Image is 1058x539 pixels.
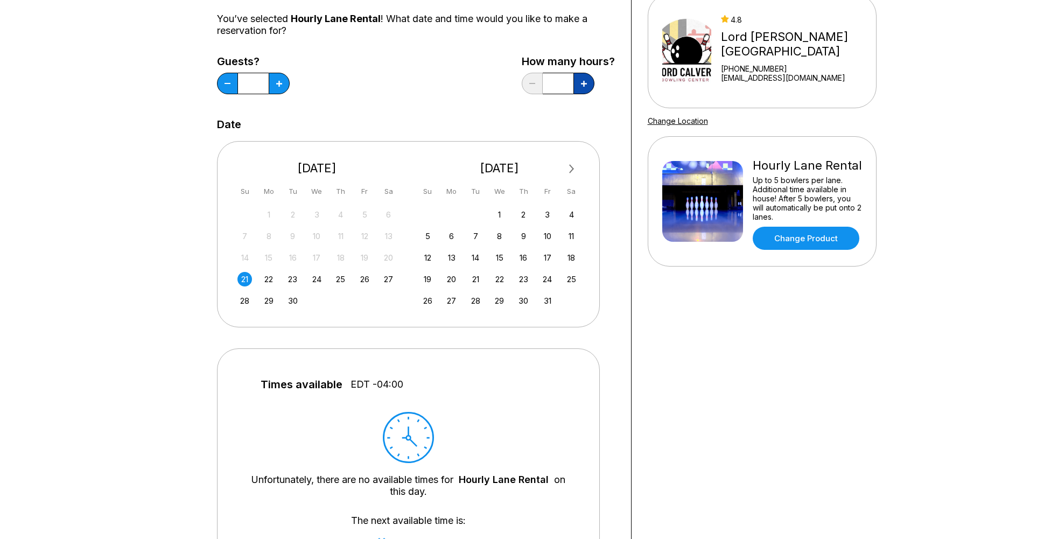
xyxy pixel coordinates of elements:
[237,293,252,308] div: Choose Sunday, September 28th, 2025
[285,272,300,286] div: Choose Tuesday, September 23rd, 2025
[333,207,348,222] div: Not available Thursday, September 4th, 2025
[333,272,348,286] div: Choose Thursday, September 25th, 2025
[333,250,348,265] div: Not available Thursday, September 18th, 2025
[291,13,381,24] span: Hourly Lane Rental
[310,250,324,265] div: Not available Wednesday, September 17th, 2025
[540,272,555,286] div: Choose Friday, October 24th, 2025
[381,250,396,265] div: Not available Saturday, September 20th, 2025
[564,272,579,286] div: Choose Saturday, October 25th, 2025
[468,293,483,308] div: Choose Tuesday, October 28th, 2025
[753,158,862,173] div: Hourly Lane Rental
[333,184,348,199] div: Th
[381,229,396,243] div: Not available Saturday, September 13th, 2025
[381,184,396,199] div: Sa
[468,250,483,265] div: Choose Tuesday, October 14th, 2025
[237,184,252,199] div: Su
[310,207,324,222] div: Not available Wednesday, September 3rd, 2025
[516,207,531,222] div: Choose Thursday, October 2nd, 2025
[358,207,372,222] div: Not available Friday, September 5th, 2025
[419,206,580,308] div: month 2025-10
[492,229,507,243] div: Choose Wednesday, October 8th, 2025
[492,184,507,199] div: We
[421,184,435,199] div: Su
[444,272,459,286] div: Choose Monday, October 20th, 2025
[310,229,324,243] div: Not available Wednesday, September 10th, 2025
[421,272,435,286] div: Choose Sunday, October 19th, 2025
[237,250,252,265] div: Not available Sunday, September 14th, 2025
[492,293,507,308] div: Choose Wednesday, October 29th, 2025
[662,161,743,242] img: Hourly Lane Rental
[381,272,396,286] div: Choose Saturday, September 27th, 2025
[522,55,615,67] label: How many hours?
[492,207,507,222] div: Choose Wednesday, October 1st, 2025
[358,229,372,243] div: Not available Friday, September 12th, 2025
[564,250,579,265] div: Choose Saturday, October 18th, 2025
[444,293,459,308] div: Choose Monday, October 27th, 2025
[468,272,483,286] div: Choose Tuesday, October 21st, 2025
[310,272,324,286] div: Choose Wednesday, September 24th, 2025
[421,293,435,308] div: Choose Sunday, October 26th, 2025
[358,184,372,199] div: Fr
[540,184,555,199] div: Fr
[261,379,342,390] span: Times available
[262,272,276,286] div: Choose Monday, September 22nd, 2025
[753,176,862,221] div: Up to 5 bowlers per lane. Additional time available in house! After 5 bowlers, you will automatic...
[662,11,712,92] img: Lord Calvert Bowling Center
[285,250,300,265] div: Not available Tuesday, September 16th, 2025
[721,73,871,82] a: [EMAIL_ADDRESS][DOMAIN_NAME]
[721,15,871,24] div: 4.8
[262,229,276,243] div: Not available Monday, September 8th, 2025
[333,229,348,243] div: Not available Thursday, September 11th, 2025
[540,229,555,243] div: Choose Friday, October 10th, 2025
[540,250,555,265] div: Choose Friday, October 17th, 2025
[721,30,871,59] div: Lord [PERSON_NAME][GEOGRAPHIC_DATA]
[381,207,396,222] div: Not available Saturday, September 6th, 2025
[285,229,300,243] div: Not available Tuesday, September 9th, 2025
[421,229,435,243] div: Choose Sunday, October 5th, 2025
[516,272,531,286] div: Choose Thursday, October 23rd, 2025
[262,250,276,265] div: Not available Monday, September 15th, 2025
[358,272,372,286] div: Choose Friday, September 26th, 2025
[563,160,580,178] button: Next Month
[236,206,398,308] div: month 2025-09
[492,272,507,286] div: Choose Wednesday, October 22nd, 2025
[721,64,871,73] div: [PHONE_NUMBER]
[237,229,252,243] div: Not available Sunday, September 7th, 2025
[285,184,300,199] div: Tu
[468,184,483,199] div: Tu
[310,184,324,199] div: We
[217,55,290,67] label: Guests?
[753,227,859,250] a: Change Product
[516,293,531,308] div: Choose Thursday, October 30th, 2025
[516,184,531,199] div: Th
[444,250,459,265] div: Choose Monday, October 13th, 2025
[492,250,507,265] div: Choose Wednesday, October 15th, 2025
[285,293,300,308] div: Choose Tuesday, September 30th, 2025
[217,118,241,130] label: Date
[416,161,583,176] div: [DATE]
[444,229,459,243] div: Choose Monday, October 6th, 2025
[262,184,276,199] div: Mo
[262,207,276,222] div: Not available Monday, September 1st, 2025
[648,116,708,125] a: Change Location
[516,229,531,243] div: Choose Thursday, October 9th, 2025
[358,250,372,265] div: Not available Friday, September 19th, 2025
[540,293,555,308] div: Choose Friday, October 31st, 2025
[444,184,459,199] div: Mo
[421,250,435,265] div: Choose Sunday, October 12th, 2025
[285,207,300,222] div: Not available Tuesday, September 2nd, 2025
[262,293,276,308] div: Choose Monday, September 29th, 2025
[564,184,579,199] div: Sa
[468,229,483,243] div: Choose Tuesday, October 7th, 2025
[351,379,403,390] span: EDT -04:00
[250,474,567,498] div: Unfortunately, there are no available times for on this day.
[516,250,531,265] div: Choose Thursday, October 16th, 2025
[540,207,555,222] div: Choose Friday, October 3rd, 2025
[459,474,549,485] a: Hourly Lane Rental
[234,161,401,176] div: [DATE]
[564,229,579,243] div: Choose Saturday, October 11th, 2025
[217,13,615,37] div: You’ve selected ! What date and time would you like to make a reservation for?
[564,207,579,222] div: Choose Saturday, October 4th, 2025
[237,272,252,286] div: Choose Sunday, September 21st, 2025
